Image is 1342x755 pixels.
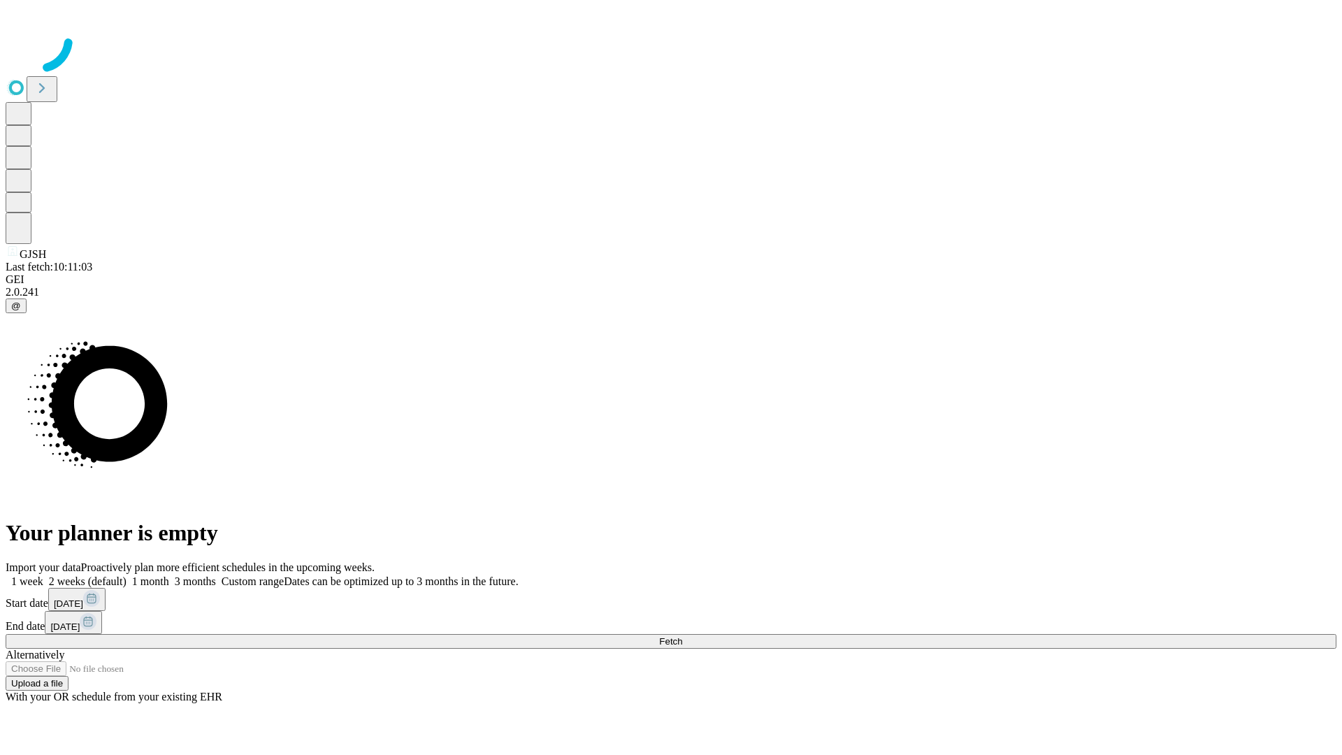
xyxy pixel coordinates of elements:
[6,676,68,691] button: Upload a file
[222,575,284,587] span: Custom range
[6,649,64,661] span: Alternatively
[50,621,80,632] span: [DATE]
[49,575,127,587] span: 2 weeks (default)
[81,561,375,573] span: Proactively plan more efficient schedules in the upcoming weeks.
[6,261,92,273] span: Last fetch: 10:11:03
[45,611,102,634] button: [DATE]
[48,588,106,611] button: [DATE]
[132,575,169,587] span: 1 month
[11,575,43,587] span: 1 week
[6,286,1336,299] div: 2.0.241
[175,575,216,587] span: 3 months
[6,634,1336,649] button: Fetch
[6,611,1336,634] div: End date
[6,273,1336,286] div: GEI
[659,636,682,647] span: Fetch
[284,575,518,587] span: Dates can be optimized up to 3 months in the future.
[6,588,1336,611] div: Start date
[6,520,1336,546] h1: Your planner is empty
[54,598,83,609] span: [DATE]
[6,691,222,703] span: With your OR schedule from your existing EHR
[11,301,21,311] span: @
[20,248,46,260] span: GJSH
[6,299,27,313] button: @
[6,561,81,573] span: Import your data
